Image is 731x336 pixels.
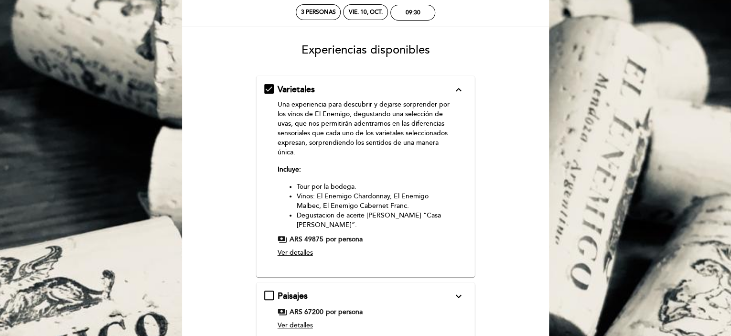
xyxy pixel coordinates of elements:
[290,307,323,317] span: ARS 67200
[278,307,287,317] span: payments
[264,290,467,334] md-checkbox: Paisajes expand_more Una experiencia para viajar por Mendoza y sus paisajes a través de los vinos...
[278,249,313,257] span: Ver detalles
[326,235,363,244] span: por persona
[278,235,287,244] span: payments
[297,211,441,229] span: Degustacion de aceite [PERSON_NAME] “Casa [PERSON_NAME]”.
[297,183,356,191] span: Tour por la bodega.
[301,43,430,57] span: Experiencias disponibles
[278,84,315,95] span: Varietales
[326,307,363,317] span: por persona
[450,84,467,96] button: expand_less
[278,291,308,301] span: Paisajes
[450,290,467,303] button: expand_more
[278,321,313,329] span: Ver detalles
[349,9,383,16] div: vie. 10, oct.
[301,9,336,16] span: 3 personas
[290,235,323,244] span: ARS 49875
[278,100,450,156] span: Una experiencia para descubrir y dejarse sorprender por los vinos de El Enemigo, degustando una s...
[452,291,464,302] i: expand_more
[297,192,429,210] span: Vinos: El Enemigo Chardonnay, El Enemigo Malbec, El Enemigo Cabernet Franc.
[452,84,464,96] i: expand_less
[278,165,301,173] strong: Incluye:
[406,9,420,16] div: 09:30
[264,84,467,261] md-checkbox: Varietales expand_more Una experiencia para descubrir y dejarse sorprender por los vinos de El En...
